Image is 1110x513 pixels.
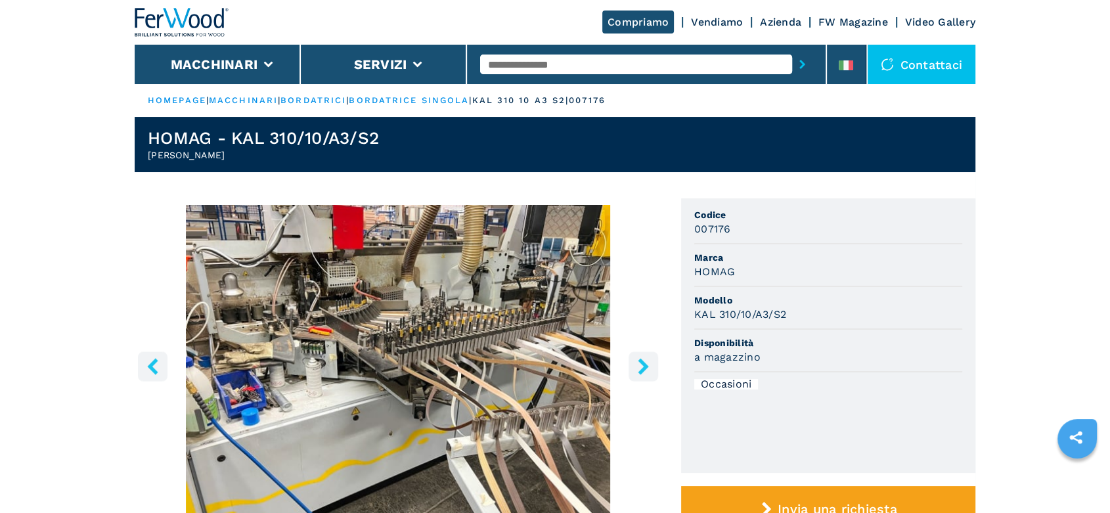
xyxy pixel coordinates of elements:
[1054,454,1100,503] iframe: Chat
[349,95,469,105] a: bordatrice singola
[135,8,229,37] img: Ferwood
[138,351,167,381] button: left-button
[691,16,743,28] a: Vendiamo
[694,379,758,390] div: Occasioni
[206,95,209,105] span: |
[353,56,407,72] button: Servizi
[346,95,349,105] span: |
[868,45,976,84] div: Contattaci
[209,95,278,105] a: macchinari
[694,251,962,264] span: Marca
[792,49,812,79] button: submit-button
[148,95,206,105] a: HOMEPAGE
[569,95,606,106] p: 007176
[905,16,975,28] a: Video Gallery
[760,16,801,28] a: Azienda
[280,95,346,105] a: bordatrici
[148,127,379,148] h1: HOMAG - KAL 310/10/A3/S2
[602,11,674,33] a: Compriamo
[629,351,658,381] button: right-button
[694,336,962,349] span: Disponibilità
[171,56,258,72] button: Macchinari
[1059,421,1092,454] a: sharethis
[694,307,786,322] h3: KAL 310/10/A3/S2
[694,264,735,279] h3: HOMAG
[472,95,569,106] p: kal 310 10 a3 s2 |
[694,294,962,307] span: Modello
[694,221,731,236] h3: 007176
[694,349,761,365] h3: a magazzino
[818,16,888,28] a: FW Magazine
[694,208,962,221] span: Codice
[148,148,379,162] h2: [PERSON_NAME]
[278,95,280,105] span: |
[881,58,894,71] img: Contattaci
[469,95,472,105] span: |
